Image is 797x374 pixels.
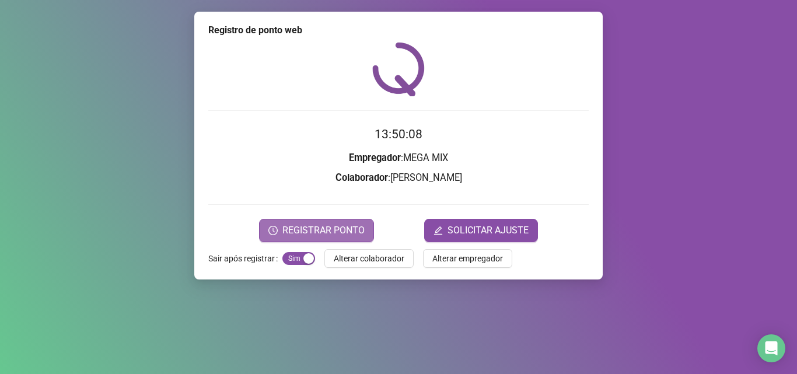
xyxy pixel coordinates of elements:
div: Registro de ponto web [208,23,589,37]
span: SOLICITAR AJUSTE [448,223,529,237]
strong: Empregador [349,152,401,163]
span: Alterar empregador [432,252,503,265]
strong: Colaborador [335,172,388,183]
button: REGISTRAR PONTO [259,219,374,242]
span: clock-circle [268,226,278,235]
label: Sair após registrar [208,249,282,268]
h3: : [PERSON_NAME] [208,170,589,186]
span: REGISTRAR PONTO [282,223,365,237]
img: QRPoint [372,42,425,96]
span: edit [434,226,443,235]
h3: : MEGA MIX [208,151,589,166]
div: Open Intercom Messenger [757,334,785,362]
button: editSOLICITAR AJUSTE [424,219,538,242]
button: Alterar empregador [423,249,512,268]
button: Alterar colaborador [324,249,414,268]
time: 13:50:08 [375,127,422,141]
span: Alterar colaborador [334,252,404,265]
